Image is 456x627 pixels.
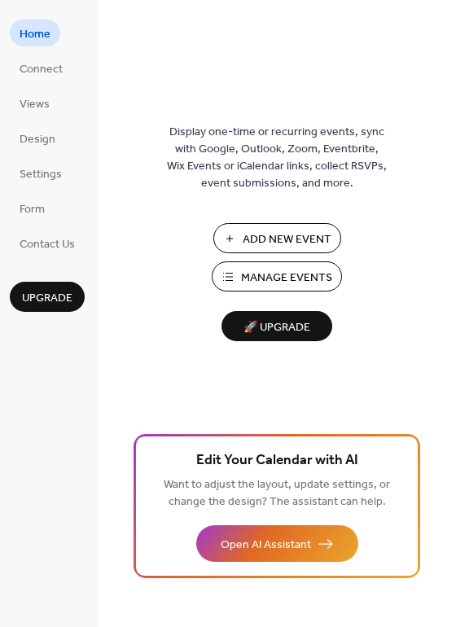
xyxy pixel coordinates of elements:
[241,270,332,287] span: Manage Events
[231,317,322,339] span: 🚀 Upgrade
[20,236,75,253] span: Contact Us
[10,90,59,116] a: Views
[10,230,85,256] a: Contact Us
[164,474,390,513] span: Want to adjust the layout, update settings, or change the design? The assistant can help.
[10,20,60,46] a: Home
[10,125,65,151] a: Design
[10,282,85,312] button: Upgrade
[196,525,358,562] button: Open AI Assistant
[20,166,62,183] span: Settings
[20,96,50,113] span: Views
[243,231,331,248] span: Add New Event
[196,449,358,472] span: Edit Your Calendar with AI
[20,26,50,43] span: Home
[10,160,72,186] a: Settings
[10,55,72,81] a: Connect
[221,311,332,341] button: 🚀 Upgrade
[221,537,311,554] span: Open AI Assistant
[20,131,55,148] span: Design
[212,261,342,292] button: Manage Events
[20,61,63,78] span: Connect
[22,290,72,307] span: Upgrade
[10,195,55,221] a: Form
[213,223,341,253] button: Add New Event
[20,201,45,218] span: Form
[167,124,387,192] span: Display one-time or recurring events, sync with Google, Outlook, Zoom, Eventbrite, Wix Events or ...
